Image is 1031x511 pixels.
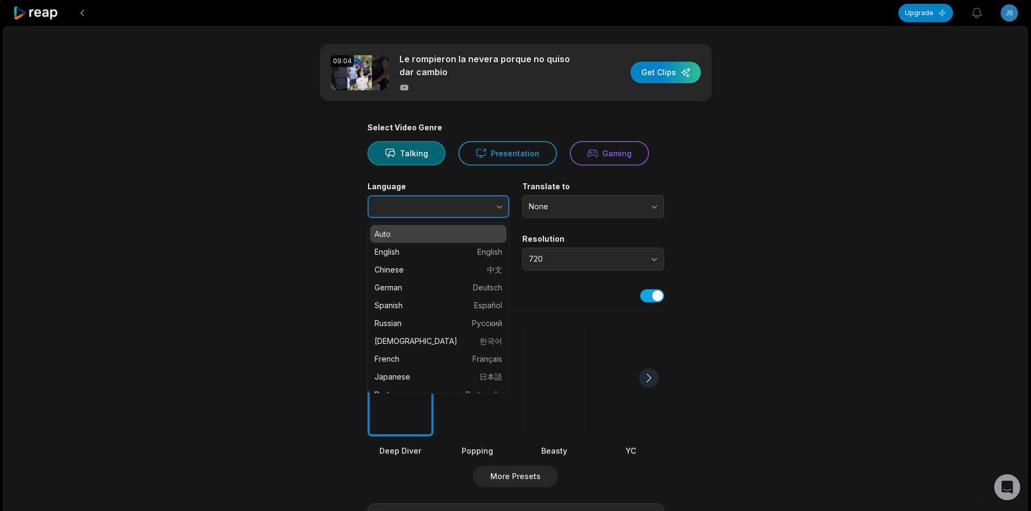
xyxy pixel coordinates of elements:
[375,246,502,257] p: English
[487,264,502,275] span: 中文
[375,317,502,329] p: Russian
[375,335,502,347] p: [DEMOGRAPHIC_DATA]
[472,353,502,364] span: Français
[480,371,502,382] span: 日本語
[529,202,642,211] span: None
[570,141,649,165] button: Gaming
[375,264,502,275] p: Chinese
[375,389,502,400] p: Portuguese
[399,52,586,78] p: Le rompieron la nevera porque no quiso dar cambio
[473,282,502,293] span: Deutsch
[994,474,1020,500] div: Open Intercom Messenger
[375,371,502,382] p: Japanese
[367,445,434,456] div: Deep Diver
[465,389,502,400] span: Português
[522,234,664,244] label: Resolution
[375,282,502,293] p: German
[367,182,509,191] label: Language
[458,141,557,165] button: Presentation
[444,445,510,456] div: Popping
[522,195,664,218] button: None
[477,246,502,257] span: English
[598,445,664,456] div: YC
[472,317,502,329] span: Русский
[367,141,445,165] button: Talking
[375,228,502,240] p: Auto
[375,300,502,311] p: Spanish
[480,335,502,347] span: 한국어
[529,254,642,264] span: 720
[367,123,664,132] div: Select Video Genre
[474,300,502,311] span: Español
[473,466,558,487] button: More Presets
[331,55,354,67] div: 09:04
[898,4,953,22] button: Upgrade
[522,248,664,270] button: 720
[522,182,664,191] label: Translate to
[375,353,502,364] p: French
[521,445,587,456] div: Beasty
[631,62,701,83] button: Get Clips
